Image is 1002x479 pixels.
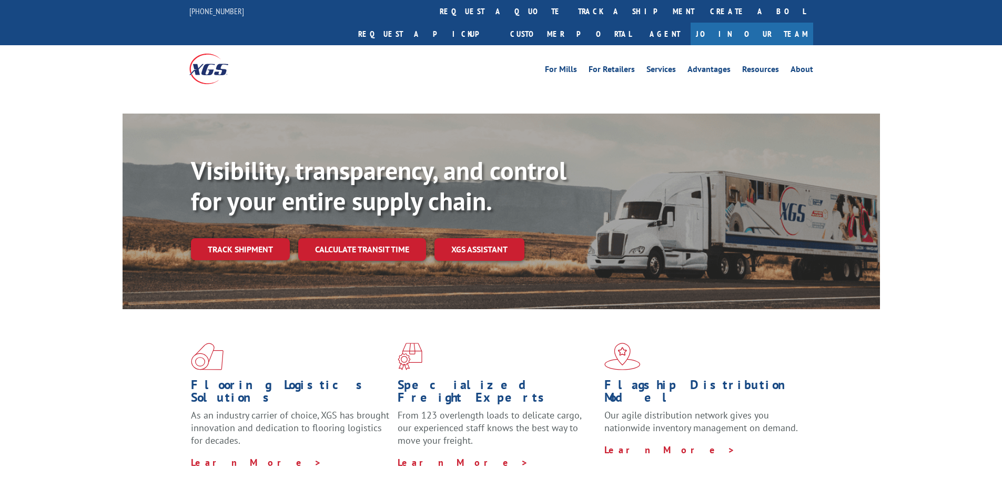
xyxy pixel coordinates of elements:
[646,65,676,77] a: Services
[398,409,596,456] p: From 123 overlength loads to delicate cargo, our experienced staff knows the best way to move you...
[298,238,426,261] a: Calculate transit time
[604,409,798,434] span: Our agile distribution network gives you nationwide inventory management on demand.
[691,23,813,45] a: Join Our Team
[545,65,577,77] a: For Mills
[742,65,779,77] a: Resources
[191,409,389,446] span: As an industry carrier of choice, XGS has brought innovation and dedication to flooring logistics...
[398,343,422,370] img: xgs-icon-focused-on-flooring-red
[434,238,524,261] a: XGS ASSISTANT
[604,343,641,370] img: xgs-icon-flagship-distribution-model-red
[604,444,735,456] a: Learn More >
[191,456,322,468] a: Learn More >
[191,238,290,260] a: Track shipment
[350,23,502,45] a: Request a pickup
[502,23,639,45] a: Customer Portal
[191,379,390,409] h1: Flooring Logistics Solutions
[791,65,813,77] a: About
[191,154,566,217] b: Visibility, transparency, and control for your entire supply chain.
[639,23,691,45] a: Agent
[191,343,224,370] img: xgs-icon-total-supply-chain-intelligence-red
[398,379,596,409] h1: Specialized Freight Experts
[687,65,731,77] a: Advantages
[189,6,244,16] a: [PHONE_NUMBER]
[589,65,635,77] a: For Retailers
[398,456,529,468] a: Learn More >
[604,379,803,409] h1: Flagship Distribution Model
